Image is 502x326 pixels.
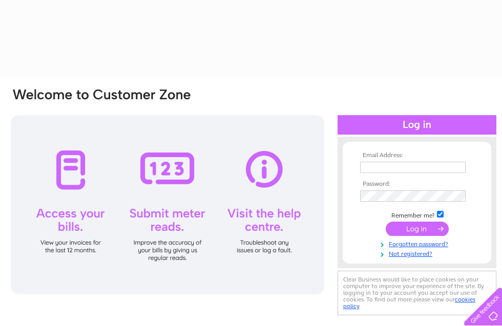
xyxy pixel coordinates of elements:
[358,181,476,188] th: Password:
[338,271,496,315] div: Clear Business would like to place cookies on your computer to improve your experience of the sit...
[358,209,476,220] td: Remember me?
[358,152,476,159] th: Email Address:
[360,238,476,248] a: Forgotten password?
[360,248,476,258] a: Not registered?
[386,222,449,236] input: Submit
[343,296,475,310] a: cookies policy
